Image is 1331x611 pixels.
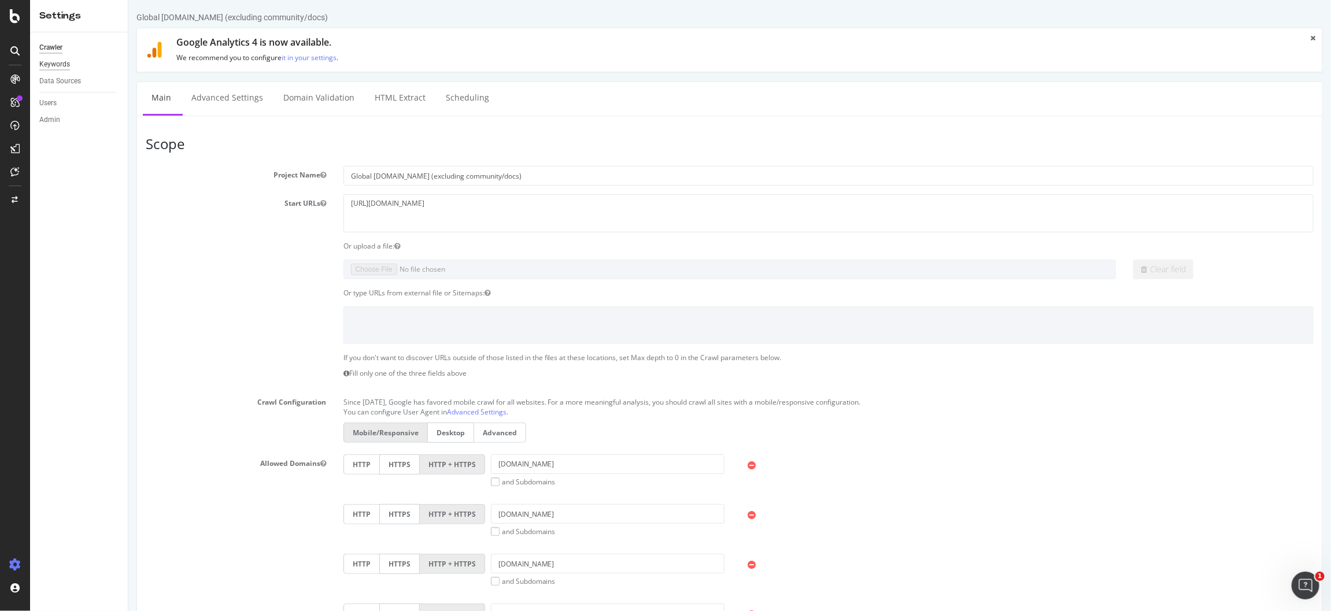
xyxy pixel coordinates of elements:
div: Users [39,97,57,109]
label: Advanced [346,423,398,443]
label: HTTP [215,554,251,574]
span: 1 [1315,572,1325,581]
img: ga4.9118ffdc1441.svg [18,42,34,58]
div: Keywords [39,58,70,71]
div: Settings [39,9,119,23]
p: We recommend you to configure . [48,53,1168,62]
label: Crawl Configuration [9,393,206,407]
div: Global [DOMAIN_NAME] (excluding community/docs) [8,12,199,23]
label: and Subdomains [363,576,427,586]
div: Crawler [39,42,62,54]
a: Main [14,82,51,114]
label: and Subdomains [363,477,427,487]
label: Project Name [9,166,206,180]
a: Users [39,97,120,109]
a: HTML Extract [238,82,306,114]
label: HTTPS [251,454,291,475]
a: Scheduling [309,82,369,114]
button: Allowed Domains [192,458,198,468]
label: Allowed Domains [9,454,206,468]
div: Or type URLs from external file or Sitemaps: [206,288,1194,298]
a: Advanced Settings [54,82,143,114]
h1: Google Analytics 4 is now available. [48,38,1168,48]
label: HTTP + HTTPS [291,554,357,574]
textarea: [URL][DOMAIN_NAME] [215,194,1185,232]
p: If you don't want to discover URLs outside of those listed in the files at these locations, set M... [215,353,1185,362]
p: You can configure User Agent in . [215,407,1185,417]
h3: Scope [17,136,1185,151]
label: HTTP + HTTPS [291,504,357,524]
div: Or upload a file: [206,241,1194,251]
label: HTTPS [251,504,291,524]
label: Desktop [299,423,346,443]
p: Since [DATE], Google has favored mobile crawl for all websites. For a more meaningful analysis, y... [215,393,1185,407]
p: Fill only one of the three fields above [215,368,1185,378]
a: Crawler [39,42,120,54]
label: HTTP [215,454,251,475]
label: and Subdomains [363,527,427,536]
a: Keywords [39,58,120,71]
a: Data Sources [39,75,120,87]
a: Advanced Settings [319,407,378,417]
a: it in your settings [153,53,208,62]
iframe: Intercom live chat [1292,572,1319,599]
button: Project Name [192,170,198,180]
div: Admin [39,114,60,126]
label: HTTP [215,504,251,524]
a: Domain Validation [146,82,235,114]
label: HTTPS [251,554,291,574]
label: HTTP + HTTPS [291,454,357,475]
label: Start URLs [9,194,206,208]
div: Data Sources [39,75,81,87]
label: Mobile/Responsive [215,423,299,443]
button: Start URLs [192,198,198,208]
a: Admin [39,114,120,126]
